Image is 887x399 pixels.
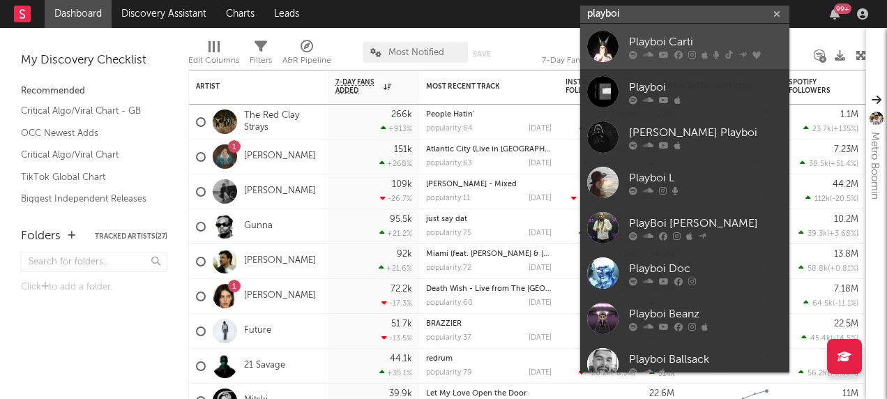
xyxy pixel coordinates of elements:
[613,370,633,377] span: -8.5 %
[832,195,856,203] span: -20.5 %
[840,110,858,119] div: 1.1M
[426,390,552,398] div: Let My Love Open the Door
[391,110,412,119] div: 266k
[426,390,526,398] a: Let My Love Open the Door
[809,160,828,168] span: 38.5k
[580,24,789,69] a: Playboi Carti
[542,52,646,69] div: 7-Day Fans Added (7-Day Fans Added)
[379,368,412,377] div: +35.1 %
[803,299,858,308] div: ( )
[389,389,412,398] div: 39.9k
[21,147,153,163] a: Critical Algo/Viral Chart
[831,160,856,168] span: +51.4 %
[629,260,782,277] div: Playboi Doc
[244,186,316,197] a: [PERSON_NAME]
[798,264,858,273] div: ( )
[244,325,271,337] a: Future
[814,195,830,203] span: 112k
[392,180,412,189] div: 109k
[833,180,858,189] div: 44.2M
[21,252,167,272] input: Search for folders...
[629,33,782,50] div: Playboi Carti
[800,159,858,168] div: ( )
[834,319,858,329] div: 22.5M
[381,299,412,308] div: -17.3 %
[789,78,837,95] div: Spotify Followers
[798,368,858,377] div: ( )
[426,250,552,258] div: Miami (feat. Lil Wayne & Rick Ross)
[834,3,851,14] div: 99 +
[21,170,153,185] a: TikTok Global Chart
[529,125,552,133] div: [DATE]
[834,215,858,224] div: 10.2M
[579,124,635,133] div: ( )
[379,229,412,238] div: +21.2 %
[21,228,61,245] div: Folders
[244,151,316,163] a: [PERSON_NAME]
[810,335,831,342] span: 45.4k
[426,195,470,202] div: popularity: 11
[426,82,531,91] div: Most Recent Track
[188,52,239,69] div: Edit Columns
[834,145,858,154] div: 7.23M
[426,111,552,119] div: People Hatin'
[21,126,153,141] a: OCC Newest Adds
[426,125,473,133] div: popularity: 64
[426,355,552,363] div: redrum
[833,126,856,133] span: +135 %
[390,354,412,363] div: 44.1k
[196,82,301,91] div: Artist
[388,48,444,57] span: Most Notified
[529,229,552,237] div: [DATE]
[188,35,239,75] div: Edit Columns
[426,146,552,153] div: Atlantic City (Live in Jersey) [feat. Bruce Springsteen and Kings of Leon]
[426,285,552,293] div: Death Wish - Live from The O2 Arena
[579,229,635,238] div: ( )
[579,368,635,377] div: ( )
[426,369,472,377] div: popularity: 79
[629,215,782,232] div: PlayBoi [PERSON_NAME]
[250,35,272,75] div: Filters
[588,370,611,377] span: -26.2k
[21,279,167,296] div: Click to add a folder.
[812,300,833,308] span: 64.5k
[282,52,331,69] div: A&R Pipeline
[649,369,675,378] div: 514k
[834,285,858,294] div: 7.18M
[529,160,552,167] div: [DATE]
[426,264,471,272] div: popularity: 72
[282,35,331,75] div: A&R Pipeline
[866,132,883,200] div: Metro Boomin
[803,124,858,133] div: ( )
[571,194,635,203] div: ( )
[95,233,167,240] button: Tracked Artists(27)
[394,145,412,154] div: 151k
[426,355,453,363] a: redrum
[426,160,472,167] div: popularity: 63
[21,191,153,220] a: Biggest Independent Releases This Week
[649,389,674,398] div: 22.6M
[808,370,827,377] span: 56.2k
[805,194,858,203] div: ( )
[580,341,789,386] a: Playboi Ballsack
[808,230,827,238] span: 39.3k
[580,296,789,341] a: Playboi Beanz
[426,146,745,153] a: Atlantic City (Live in [GEOGRAPHIC_DATA]) [feat. [PERSON_NAME] and [PERSON_NAME]]
[250,52,272,69] div: Filters
[629,351,782,368] div: Playboi Ballsack
[21,52,167,69] div: My Discovery Checklist
[830,8,840,20] button: 99+
[426,111,474,119] a: People Hatin'
[835,300,856,308] span: -11.1 %
[830,265,856,273] span: +0.81 %
[529,369,552,377] div: [DATE]
[529,299,552,307] div: [DATE]
[21,103,153,119] a: Critical Algo/Viral Chart - GB
[379,159,412,168] div: +268 %
[244,110,321,134] a: The Red Clay Strays
[244,360,285,372] a: 21 Savage
[381,124,412,133] div: +913 %
[580,114,789,160] a: [PERSON_NAME] Playboi
[542,35,646,75] div: 7-Day Fans Added (7-Day Fans Added)
[798,229,858,238] div: ( )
